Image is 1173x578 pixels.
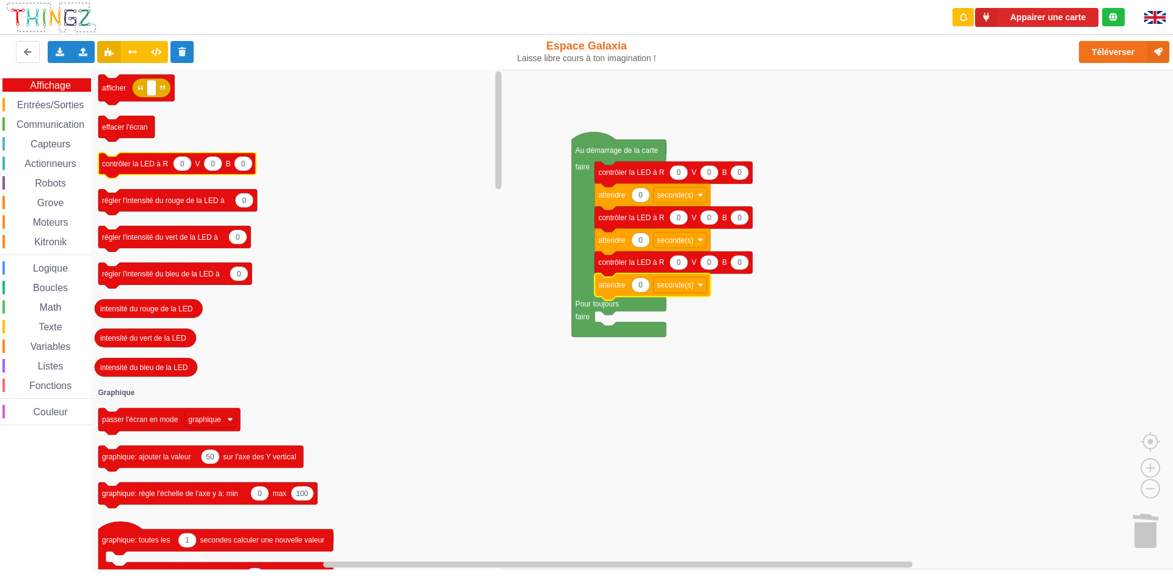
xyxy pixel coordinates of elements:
[241,159,246,168] text: 0
[23,158,78,169] span: Actionneurs
[722,213,727,222] text: B
[31,263,70,273] span: Logique
[27,380,73,391] span: Fonctions
[638,191,643,199] text: 0
[692,168,696,177] text: V
[638,281,643,289] text: 0
[237,269,241,278] text: 0
[737,258,742,267] text: 0
[484,53,689,64] div: Laisse libre cours à ton imagination !
[100,363,188,371] text: intensité du bleu de la LED
[1144,11,1166,24] img: gb.png
[188,415,221,424] text: graphique
[35,198,66,208] span: Grove
[576,300,619,308] text: Pour toujours
[236,232,240,241] text: 0
[31,217,70,228] span: Moteurs
[36,361,65,371] span: Listes
[102,122,148,131] text: effacer l'écran
[102,489,238,498] text: graphique: règle l'échelle de l'axe y à: min
[15,100,86,110] span: Entrées/Sorties
[102,159,168,168] text: contrôler la LED à R
[576,313,590,321] text: faire
[102,453,191,461] text: graphique: ajouter la valeur
[31,283,70,293] span: Boucles
[102,536,170,544] text: graphique: toutes les
[657,281,693,289] text: seconde(s)
[32,407,70,417] span: Couleur
[598,168,664,177] text: contrôler la LED à R
[206,453,214,461] text: 50
[102,196,225,204] text: régler l'intensité du rouge de la LED à
[5,1,97,34] img: thingz_logo.png
[185,536,189,544] text: 1
[102,269,220,278] text: régler l'intensité du bleu de la LED à
[677,213,681,222] text: 0
[576,163,590,171] text: faire
[677,168,681,177] text: 0
[272,489,287,498] text: max
[33,178,68,188] span: Robots
[195,159,200,168] text: V
[15,119,86,130] span: Communication
[32,237,68,247] span: Kitronik
[707,258,712,267] text: 0
[598,213,664,222] text: contrôler la LED à R
[677,258,681,267] text: 0
[102,415,178,424] text: passer l'écran en mode
[598,258,664,267] text: contrôler la LED à R
[29,139,72,149] span: Capteurs
[737,213,742,222] text: 0
[223,453,296,461] text: sur l'axe des Y vertical
[28,80,72,91] span: Affichage
[576,146,659,155] text: Au démarrage de la carte
[722,168,727,177] text: B
[484,39,689,64] div: Espace Galaxia
[100,304,193,313] text: intensité du rouge de la LED
[102,232,218,241] text: régler l'intensité du vert de la LED à
[211,159,215,168] text: 0
[598,191,625,199] text: attendre
[657,235,693,244] text: seconde(s)
[707,213,712,222] text: 0
[102,84,126,92] text: afficher
[707,168,712,177] text: 0
[638,235,643,244] text: 0
[38,302,64,313] span: Math
[1102,8,1125,26] div: Tu es connecté au serveur de création de Thingz
[1079,41,1169,63] button: Téléverser
[296,489,308,498] text: 100
[29,341,73,352] span: Variables
[598,281,625,289] text: attendre
[258,489,262,498] text: 0
[737,168,742,177] text: 0
[692,213,696,222] text: V
[722,258,727,267] text: B
[226,159,231,168] text: B
[200,536,324,544] text: secondes calculer une nouvelle valeur
[598,235,625,244] text: attendre
[100,333,186,342] text: intensité du vert de la LED
[242,196,246,204] text: 0
[692,258,696,267] text: V
[37,322,64,332] span: Texte
[657,191,693,199] text: seconde(s)
[975,8,1098,27] button: Appairer une carte
[98,388,135,397] text: Graphique
[180,159,185,168] text: 0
